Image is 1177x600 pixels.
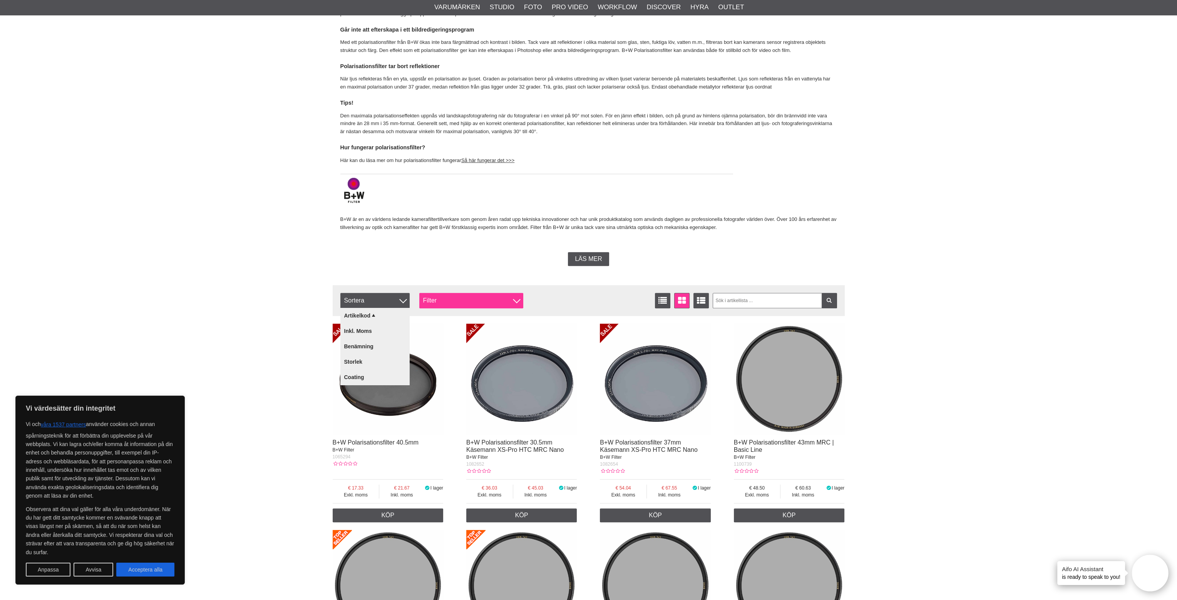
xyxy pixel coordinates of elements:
[1057,561,1125,585] div: is ready to speak to you!
[340,62,837,70] h4: Polarisationsfilter tar bort reflektioner
[734,508,845,522] a: Köp
[655,293,670,308] a: Listvisning
[692,485,698,491] i: I lager
[340,216,837,232] p: B+W är en av världens ledande kamerafiltertillverkare som genom åren radat upp tekniska innovatio...
[734,491,780,498] span: Exkl. moms
[430,485,443,491] span: I lager
[734,439,834,453] a: B+W Polarisationsfilter 43mm MRC | Basic Line
[822,293,837,308] a: Filtrera
[718,2,744,12] a: Outlet
[340,112,837,136] p: Den maximala polarisationseffekten uppnås vid landskapsfotografering när du fotograferar i en vin...
[333,485,379,491] span: 17.33
[26,563,70,577] button: Anpassa
[340,38,837,55] p: Med ett polarisationsfilter från B+W ökas inte bara färgmättnad och kontrast i bilden. Tack vare ...
[340,144,837,151] h4: Hur fungerar polarisationsfilter?
[333,447,354,453] span: B+W Filter
[466,468,491,475] div: Kundbetyg: 0
[734,455,755,460] span: B+W Filter
[461,157,514,163] a: Så här fungerar det >>>
[466,324,577,435] img: B+W Polarisationsfilter 30.5mm Käsemann XS-Pro HTC MRC Nano
[379,491,424,498] span: Inkl. moms
[564,485,577,491] span: I lager
[424,485,430,491] i: I lager
[647,485,692,491] span: 67.55
[734,324,845,435] img: B+W Polarisationsfilter 43mm MRC | Basic Line
[1062,565,1120,573] h4: Aifo AI Assistant
[698,485,710,491] span: I lager
[434,2,480,12] a: Varumärken
[600,468,624,475] div: Kundbetyg: 0
[600,439,697,453] a: B+W Polarisationsfilter 37mm Käsemann XS-Pro HTC MRC Nano
[490,2,514,12] a: Studio
[513,491,558,498] span: Inkl. moms
[340,26,837,33] h4: Går inte att efterskapa i ett bildredigeringsprogram
[340,323,410,339] a: Inkl. moms
[340,293,410,308] span: Sortera
[333,460,357,467] div: Kundbetyg: 0
[466,508,577,522] a: Köp
[333,508,444,522] a: Köp
[693,293,709,308] a: Utökad listvisning
[600,491,646,498] span: Exkl. moms
[734,461,752,467] span: 1100739
[340,75,837,91] p: När ljus reflekteras från en yta, uppstår en polarisation av ljuset. Graden av polarisation beror...
[647,491,692,498] span: Inkl. moms
[340,339,410,354] a: Benämning
[340,169,733,208] img: B+W Filter Authorized Distributor
[513,485,558,491] span: 45.03
[832,485,844,491] span: I lager
[41,418,86,431] button: våra 1537 partners
[600,324,711,435] img: B+W Polarisationsfilter 37mm Käsemann XS-Pro HTC MRC Nano
[379,485,424,491] span: 21.67
[466,455,488,460] span: B+W Filter
[419,293,523,308] div: Filter
[825,485,832,491] i: I lager
[466,485,513,491] span: 36.03
[466,461,484,467] span: 1082652
[340,157,837,165] p: Här kan du läsa mer om hur polarisationsfilter fungerar
[333,324,444,435] img: B+W Polarisationsfilter 40.5mm
[466,491,513,498] span: Exkl. moms
[600,485,646,491] span: 54.04
[340,354,410,369] a: Storlek
[333,491,379,498] span: Exkl. moms
[734,485,780,491] span: 48.50
[333,439,419,446] a: B+W Polarisationsfilter 40.5mm
[333,454,351,460] span: 1065294
[26,404,174,413] p: Vi värdesätter din integritet
[116,563,174,577] button: Acceptera alla
[734,468,758,475] div: Kundbetyg: 0
[524,2,542,12] a: Foto
[26,505,174,557] p: Observera att dina val gäller för alla våra underdomäner. När du har gett ditt samtycke kommer en...
[575,256,602,262] span: Läs mer
[15,396,185,585] div: Vi värdesätter din integritet
[646,2,681,12] a: Discover
[600,508,711,522] a: Köp
[600,461,618,467] span: 1082654
[713,293,837,308] input: Sök i artikellista ...
[780,491,825,498] span: Inkl. moms
[690,2,708,12] a: Hyra
[340,308,410,323] a: Artikelkod
[344,313,370,319] span: Artikelkod
[340,369,410,385] a: Coating
[466,439,564,453] a: B+W Polarisationsfilter 30.5mm Käsemann XS-Pro HTC MRC Nano
[600,455,621,460] span: B+W Filter
[552,2,588,12] a: Pro Video
[598,2,637,12] a: Workflow
[340,99,837,107] h4: Tips!
[558,485,564,491] i: I lager
[780,485,825,491] span: 60.63
[674,293,690,308] a: Fönstervisning
[74,563,113,577] button: Avvisa
[26,418,174,500] p: Vi och använder cookies och annan spårningsteknik för att förbättra din upplevelse på vår webbpla...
